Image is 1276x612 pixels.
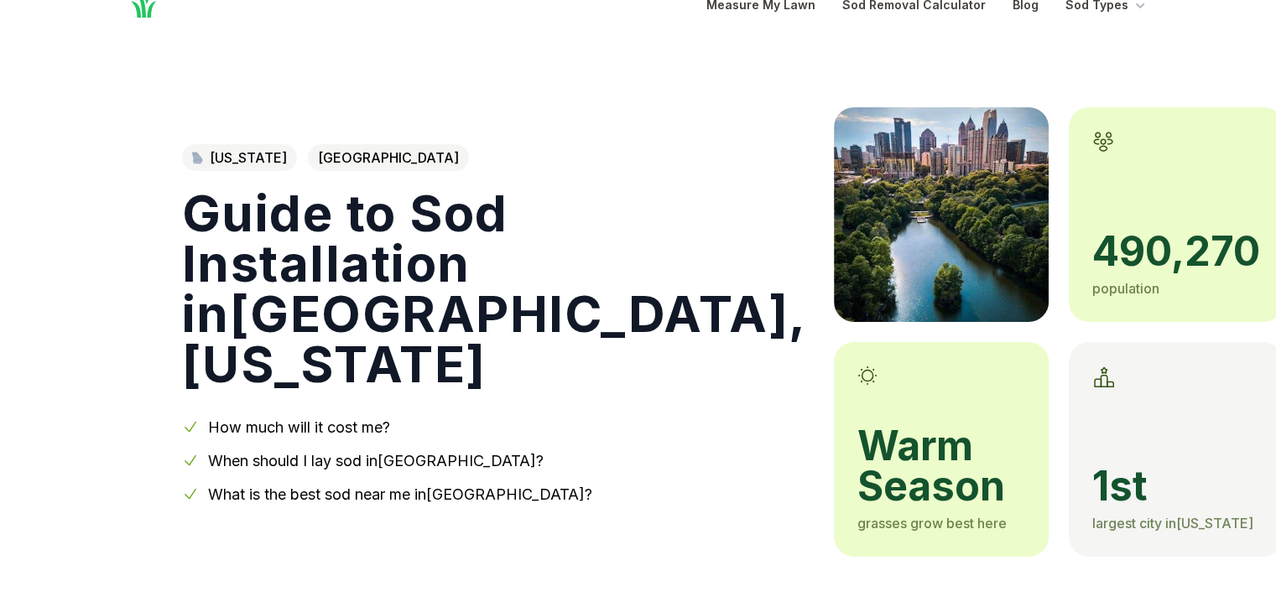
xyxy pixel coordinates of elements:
img: Georgia state outline [192,152,203,164]
span: 1st [1092,466,1260,506]
img: A picture of Atlanta [834,107,1049,322]
span: largest city in [US_STATE] [1092,515,1253,532]
a: When should I lay sod in[GEOGRAPHIC_DATA]? [208,452,544,469]
a: How much will it cost me? [208,418,390,436]
a: [US_STATE] [182,144,297,171]
span: grasses grow best here [857,515,1007,532]
span: 490,270 [1092,231,1260,272]
span: [GEOGRAPHIC_DATA] [308,144,469,171]
span: warm season [857,426,1025,506]
a: What is the best sod near me in[GEOGRAPHIC_DATA]? [208,485,592,503]
h1: Guide to Sod Installation in [GEOGRAPHIC_DATA] , [US_STATE] [182,188,807,389]
span: population [1092,280,1159,297]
